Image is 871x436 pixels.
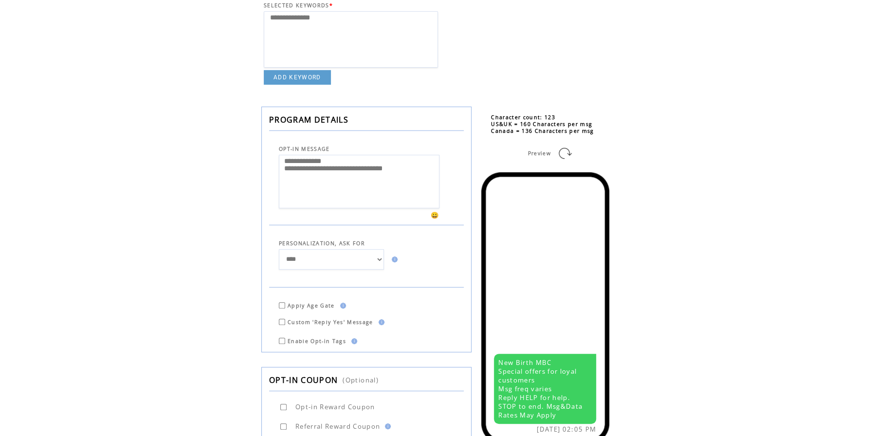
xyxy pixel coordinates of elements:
span: Preview [527,150,550,157]
span: New Birth MBC Special offers for loyal customers Msg freq varies Reply HELP for help. STOP to end... [498,358,582,419]
span: PERSONALIZATION, ASK FOR [279,240,365,247]
span: Canada = 136 Characters per msg [491,127,594,134]
span: Opt-in Reward Coupon [295,402,375,411]
span: PROGRAM DETAILS [269,114,348,125]
img: help.gif [337,303,346,309]
span: 😀 [431,211,439,219]
span: Enable Opt-in Tags [288,338,346,345]
img: help.gif [389,256,398,262]
img: help.gif [382,423,391,429]
span: OPT-IN MESSAGE [279,145,330,152]
span: Referral Reward Coupon [295,422,380,431]
img: help.gif [376,319,384,325]
a: ADD KEYWORD [264,70,331,85]
span: US&UK = 160 Characters per msg [491,121,592,127]
span: Apply Age Gate [288,302,335,309]
span: SELECTED KEYWORDS [264,2,329,9]
span: (Optional) [343,376,378,384]
span: Custom 'Reply Yes' Message [288,319,373,326]
img: help.gif [348,338,357,344]
span: Character count: 123 [491,114,555,121]
span: OPT-IN COUPON [269,375,338,385]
